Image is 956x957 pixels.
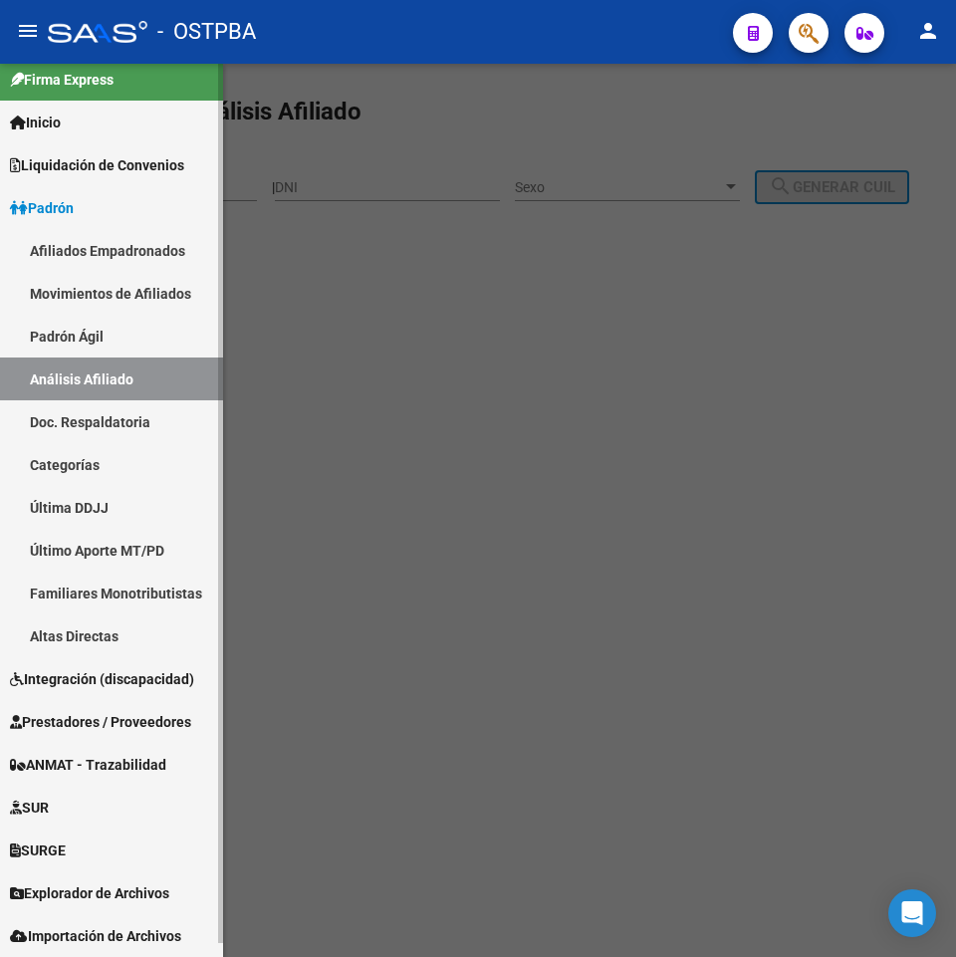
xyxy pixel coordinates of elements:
span: Prestadores / Proveedores [10,711,191,733]
mat-icon: person [916,19,940,43]
span: Liquidación de Convenios [10,154,184,176]
span: Importación de Archivos [10,925,181,947]
span: Inicio [10,112,61,133]
span: Firma Express [10,69,114,91]
span: ANMAT - Trazabilidad [10,754,166,776]
div: Open Intercom Messenger [888,889,936,937]
span: Padrón [10,197,74,219]
span: Integración (discapacidad) [10,668,194,690]
span: Explorador de Archivos [10,882,169,904]
span: SURGE [10,839,66,861]
mat-icon: menu [16,19,40,43]
span: SUR [10,797,49,819]
span: - OSTPBA [157,10,256,54]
